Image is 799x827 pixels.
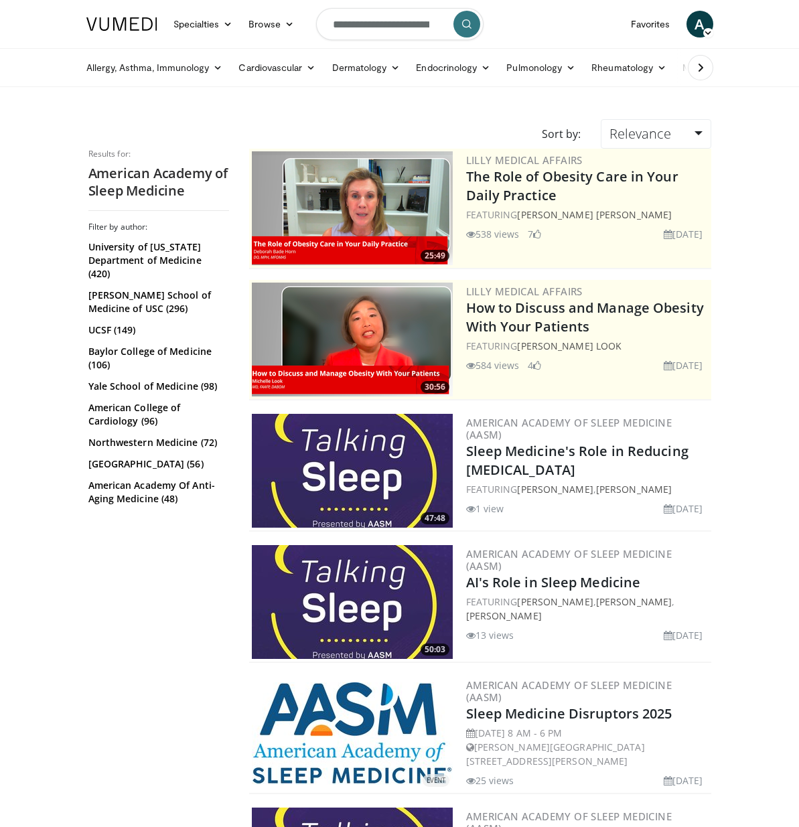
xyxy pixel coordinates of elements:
[664,227,703,241] li: [DATE]
[596,595,672,608] a: [PERSON_NAME]
[165,11,241,37] a: Specialties
[252,414,453,528] img: bf6123b5-4ba5-4fce-9b7d-8c4be0c63331.300x170_q85_crop-smart_upscale.jpg
[601,119,711,149] a: Relevance
[466,595,709,623] div: FEATURING , ,
[466,227,520,241] li: 538 views
[324,54,409,81] a: Dermatology
[517,340,622,352] a: [PERSON_NAME] Look
[466,167,678,204] a: The Role of Obesity Care in Your Daily Practice
[88,289,226,315] a: [PERSON_NAME] School of Medicine of USC (296)
[421,512,449,524] span: 47:48
[252,283,453,396] a: 30:56
[664,358,703,372] li: [DATE]
[466,573,641,591] a: AI's Role in Sleep Medicine
[609,125,671,143] span: Relevance
[583,54,674,81] a: Rheumatology
[252,414,453,528] a: 47:48
[466,153,583,167] a: Lilly Medical Affairs
[240,11,302,37] a: Browse
[517,208,672,221] a: [PERSON_NAME] [PERSON_NAME]
[421,644,449,656] span: 50:03
[466,208,709,222] div: FEATURING
[466,678,672,704] a: American Academy of Sleep Medicine (AASM)
[466,358,520,372] li: 584 views
[596,483,672,496] a: [PERSON_NAME]
[252,545,453,659] a: 50:03
[252,151,453,265] img: e1208b6b-349f-4914-9dd7-f97803bdbf1d.png.300x170_q85_crop-smart_upscale.png
[623,11,678,37] a: Favorites
[517,595,593,608] a: [PERSON_NAME]
[466,547,672,573] a: American Academy of Sleep Medicine (AASM)
[408,54,498,81] a: Endocrinology
[88,222,229,232] h3: Filter by author:
[316,8,484,40] input: Search topics, interventions
[466,416,672,441] a: American Academy of Sleep Medicine (AASM)
[427,776,445,785] small: EVENT
[421,250,449,262] span: 25:49
[88,380,226,393] a: Yale School of Medicine (98)
[466,609,542,622] a: [PERSON_NAME]
[88,479,226,506] a: American Academy Of Anti-Aging Medicine (48)
[466,285,583,298] a: Lilly Medical Affairs
[421,381,449,393] span: 30:56
[466,726,709,768] div: [DATE] 8 AM - 6 PM [PERSON_NAME][GEOGRAPHIC_DATA] [STREET_ADDRESS][PERSON_NAME]
[88,240,226,281] a: University of [US_STATE] Department of Medicine (420)
[88,345,226,372] a: Baylor College of Medicine (106)
[252,682,453,785] img: cfbe6829-7384-4152-9e0d-e1d82b4d156d.jpg.300x170_q85_autocrop_double_scale_upscale_version-0.2.jpg
[88,149,229,159] p: Results for:
[517,483,593,496] a: [PERSON_NAME]
[466,773,514,787] li: 25 views
[86,17,157,31] img: VuMedi Logo
[466,299,704,335] a: How to Discuss and Manage Obesity With Your Patients
[88,165,229,200] h2: American Academy of Sleep Medicine
[528,227,541,241] li: 7
[532,119,591,149] div: Sort by:
[466,628,514,642] li: 13 views
[230,54,323,81] a: Cardiovascular
[252,283,453,396] img: c98a6a29-1ea0-4bd5-8cf5-4d1e188984a7.png.300x170_q85_crop-smart_upscale.png
[686,11,713,37] a: A
[664,502,703,516] li: [DATE]
[88,323,226,337] a: UCSF (149)
[498,54,583,81] a: Pulmonology
[466,339,709,353] div: FEATURING
[78,54,231,81] a: Allergy, Asthma, Immunology
[88,401,226,428] a: American College of Cardiology (96)
[252,545,453,659] img: 8ba2886a-95ce-4d94-b3f9-be3e4501722f.300x170_q85_crop-smart_upscale.jpg
[664,628,703,642] li: [DATE]
[528,358,541,372] li: 4
[88,436,226,449] a: Northwestern Medicine (72)
[664,773,703,787] li: [DATE]
[466,502,504,516] li: 1 view
[466,482,709,496] div: FEATURING ,
[252,151,453,265] a: 25:49
[88,457,226,471] a: [GEOGRAPHIC_DATA] (56)
[252,682,453,785] a: EVENT
[466,442,688,479] a: Sleep Medicine's Role in Reducing [MEDICAL_DATA]
[466,704,672,723] a: Sleep Medicine Disruptors 2025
